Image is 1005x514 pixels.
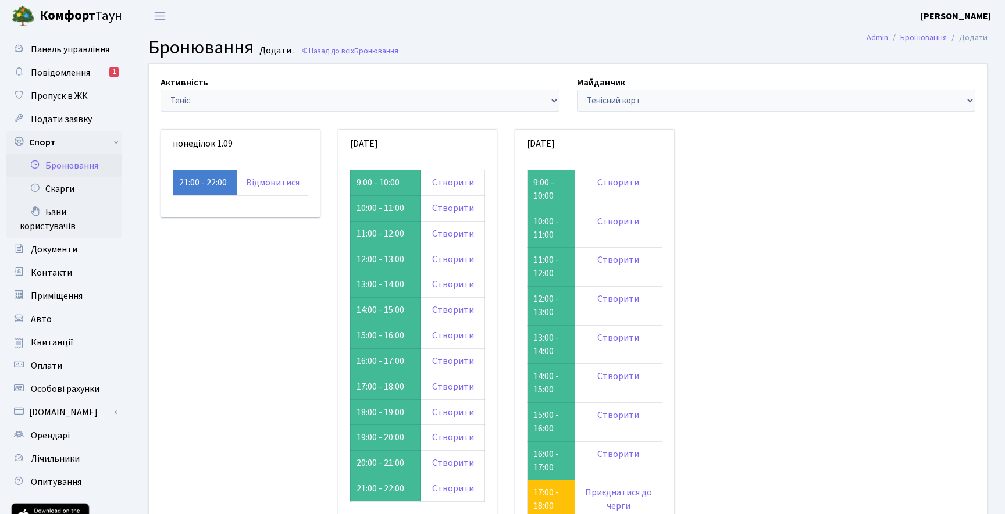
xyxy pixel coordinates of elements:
[947,31,988,44] li: Додати
[350,221,421,247] td: 11:00 - 12:00
[921,10,991,23] b: [PERSON_NAME]
[432,482,474,495] a: Створити
[432,406,474,419] a: Створити
[432,227,474,240] a: Створити
[31,476,81,488] span: Опитування
[597,448,639,461] a: Створити
[6,38,122,61] a: Панель управління
[528,364,575,403] td: 14:00 - 15:00
[31,383,99,395] span: Особові рахунки
[528,325,575,364] td: 13:00 - 14:00
[31,113,92,126] span: Подати заявку
[350,399,421,425] td: 18:00 - 19:00
[31,90,88,102] span: Пропуск в ЖК
[6,108,122,131] a: Подати заявку
[350,374,421,399] td: 17:00 - 18:00
[432,278,474,291] a: Створити
[354,45,398,56] span: Бронювання
[6,154,122,177] a: Бронювання
[528,287,575,326] td: 12:00 - 13:00
[577,76,625,90] label: Майданчик
[40,6,122,26] span: Таун
[432,253,474,266] a: Створити
[900,31,947,44] a: Бронювання
[350,425,421,451] td: 19:00 - 20:00
[533,486,559,512] a: 17:00 - 18:00
[515,130,674,158] div: [DATE]
[350,272,421,298] td: 13:00 - 14:00
[528,170,575,209] td: 9:00 - 10:00
[597,370,639,383] a: Створити
[12,5,35,28] img: logo.png
[31,429,70,442] span: Орендарі
[31,452,80,465] span: Лічильники
[31,266,72,279] span: Контакти
[148,34,254,61] span: Бронювання
[432,304,474,316] a: Створити
[597,331,639,344] a: Створити
[145,6,174,26] button: Переключити навігацію
[6,177,122,201] a: Скарги
[597,409,639,422] a: Створити
[161,76,208,90] label: Активність
[432,380,474,393] a: Створити
[528,441,575,480] td: 16:00 - 17:00
[849,26,1005,50] nav: breadcrumb
[528,403,575,442] td: 15:00 - 16:00
[350,195,421,221] td: 10:00 - 11:00
[31,66,90,79] span: Повідомлення
[301,45,398,56] a: Назад до всіхБронювання
[6,401,122,424] a: [DOMAIN_NAME]
[350,298,421,323] td: 14:00 - 15:00
[432,202,474,215] a: Створити
[6,447,122,470] a: Лічильники
[6,238,122,261] a: Документи
[6,424,122,447] a: Орендарі
[597,254,639,266] a: Створити
[246,176,300,189] a: Відмовитися
[6,354,122,377] a: Оплати
[31,43,109,56] span: Панель управління
[350,323,421,349] td: 15:00 - 16:00
[432,176,474,189] a: Створити
[350,247,421,272] td: 12:00 - 13:00
[597,292,639,305] a: Створити
[432,456,474,469] a: Створити
[528,209,575,248] td: 10:00 - 11:00
[6,201,122,238] a: Бани користувачів
[432,431,474,444] a: Створити
[350,348,421,374] td: 16:00 - 17:00
[257,45,295,56] small: Додати .
[585,486,652,512] a: Приєднатися до черги
[6,84,122,108] a: Пропуск в ЖК
[867,31,888,44] a: Admin
[338,130,497,158] div: [DATE]
[109,67,119,77] div: 1
[179,176,227,189] a: 21:00 - 22:00
[597,215,639,228] a: Створити
[6,261,122,284] a: Контакти
[921,9,991,23] a: [PERSON_NAME]
[40,6,95,25] b: Комфорт
[31,313,52,326] span: Авто
[6,377,122,401] a: Особові рахунки
[528,248,575,287] td: 11:00 - 12:00
[432,355,474,367] a: Створити
[350,170,421,195] td: 9:00 - 10:00
[31,336,73,349] span: Квитанції
[6,470,122,494] a: Опитування
[6,131,122,154] a: Спорт
[6,308,122,331] a: Авто
[350,451,421,476] td: 20:00 - 21:00
[432,329,474,342] a: Створити
[6,61,122,84] a: Повідомлення1
[6,284,122,308] a: Приміщення
[597,176,639,189] a: Створити
[161,130,320,158] div: понеділок 1.09
[31,290,83,302] span: Приміщення
[31,359,62,372] span: Оплати
[350,476,421,502] td: 21:00 - 22:00
[6,331,122,354] a: Квитанції
[31,243,77,256] span: Документи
